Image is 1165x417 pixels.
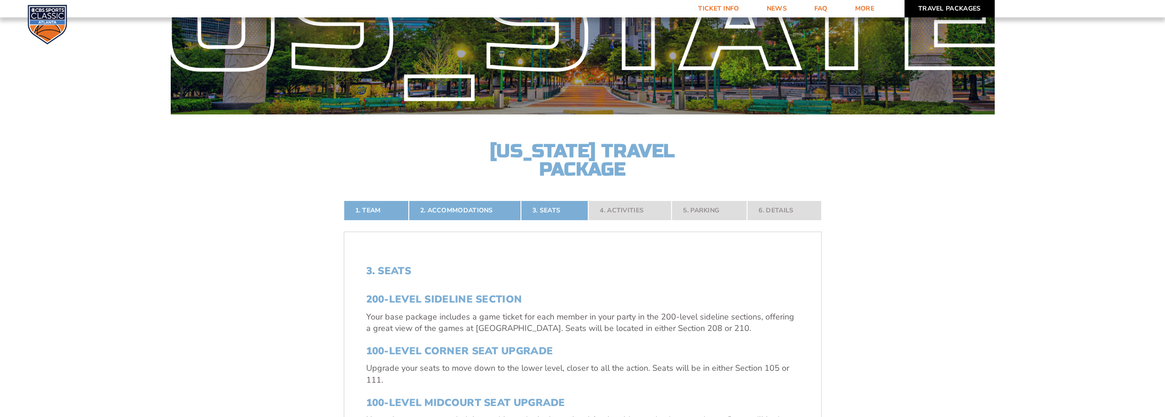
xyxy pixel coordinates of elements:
[366,363,799,385] p: Upgrade your seats to move down to the lower level, closer to all the action. Seats will be in ei...
[366,397,799,409] h3: 100-Level Midcourt Seat Upgrade
[27,5,67,44] img: CBS Sports Classic
[366,311,799,334] p: Your base package includes a game ticket for each member in your party in the 200-level sideline ...
[366,345,799,357] h3: 100-Level Corner Seat Upgrade
[366,265,799,277] h2: 3. Seats
[482,142,683,179] h2: [US_STATE] Travel Package
[409,200,521,221] a: 2. Accommodations
[344,200,409,221] a: 1. Team
[366,293,799,305] h3: 200-Level Sideline Section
